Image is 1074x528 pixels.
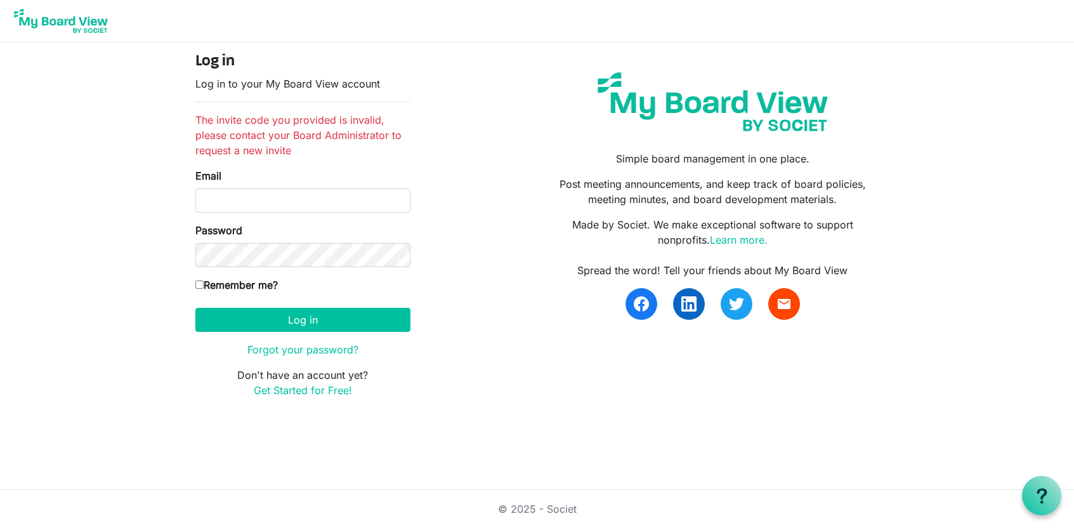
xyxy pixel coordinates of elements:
[546,217,879,247] p: Made by Societ. We make exceptional software to support nonprofits.
[776,296,792,312] span: email
[195,277,278,293] label: Remember me?
[768,288,800,320] a: email
[247,343,358,356] a: Forgot your password?
[254,384,352,397] a: Get Started for Free!
[681,296,697,312] img: linkedin.svg
[10,5,112,37] img: My Board View Logo
[195,112,410,158] li: The invite code you provided is invalid, please contact your Board Administrator to request a new...
[195,168,221,183] label: Email
[588,63,837,141] img: my-board-view-societ.svg
[546,151,879,166] p: Simple board management in one place.
[546,176,879,207] p: Post meeting announcements, and keep track of board policies, meeting minutes, and board developm...
[195,223,242,238] label: Password
[195,76,410,91] p: Log in to your My Board View account
[195,53,410,71] h4: Log in
[195,308,410,332] button: Log in
[195,367,410,398] p: Don't have an account yet?
[634,296,649,312] img: facebook.svg
[710,234,768,246] a: Learn more.
[729,296,744,312] img: twitter.svg
[498,503,577,515] a: © 2025 - Societ
[546,263,879,278] div: Spread the word! Tell your friends about My Board View
[195,280,204,289] input: Remember me?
